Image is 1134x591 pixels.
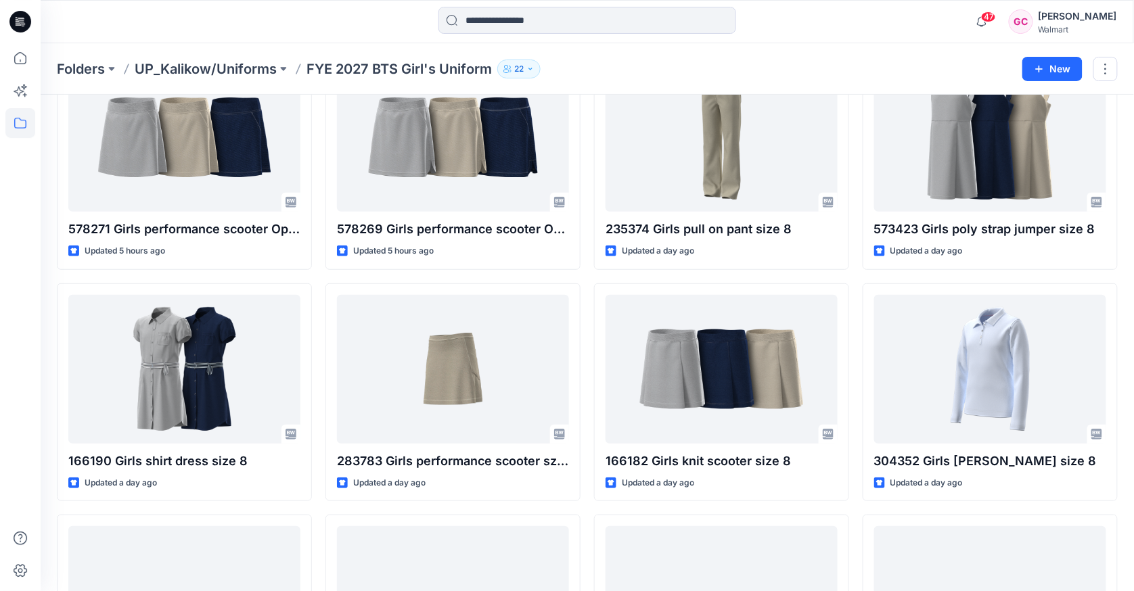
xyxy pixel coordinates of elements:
p: Updated 5 hours ago [85,244,165,258]
a: UP_Kalikow/Uniforms [135,60,277,78]
p: 573423 Girls poly strap jumper size 8 [874,220,1106,239]
p: Updated a day ago [622,476,694,490]
button: 22 [497,60,541,78]
p: FYE 2027 BTS Girl's Uniform [307,60,492,78]
p: 304352 Girls [PERSON_NAME] size 8 [874,452,1106,471]
a: 304352 Girls LS Polo size 8 [874,295,1106,444]
div: Walmart [1039,24,1117,34]
a: 578269 Girls performance scooter Opt 1 sz 8 [337,63,569,212]
p: Updated 5 hours ago [353,244,434,258]
p: 166190 Girls shirt dress size 8 [68,452,300,471]
p: 283783 Girls performance scooter sz 8 .com only [337,452,569,471]
p: Updated a day ago [890,476,963,490]
button: New [1022,57,1083,81]
p: 235374 Girls pull on pant size 8 [606,220,838,239]
p: 166182 Girls knit scooter size 8 [606,452,838,471]
a: 166182 Girls knit scooter size 8 [606,295,838,444]
a: 166190 Girls shirt dress size 8 [68,295,300,444]
a: 573423 Girls poly strap jumper size 8 [874,63,1106,212]
p: Updated a day ago [353,476,426,490]
p: 578271 Girls performance scooter Opt 2 sz 8 [68,220,300,239]
p: Updated a day ago [85,476,157,490]
a: Folders [57,60,105,78]
a: 578271 Girls performance scooter Opt 2 sz 8 [68,63,300,212]
p: Updated a day ago [622,244,694,258]
div: GC [1009,9,1033,34]
a: 283783 Girls performance scooter sz 8 .com only [337,295,569,444]
span: 47 [981,11,996,22]
div: [PERSON_NAME] [1039,8,1117,24]
p: Updated a day ago [890,244,963,258]
p: 22 [514,62,524,76]
p: 578269 Girls performance scooter Opt 1 sz 8 [337,220,569,239]
a: 235374 Girls pull on pant size 8 [606,63,838,212]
